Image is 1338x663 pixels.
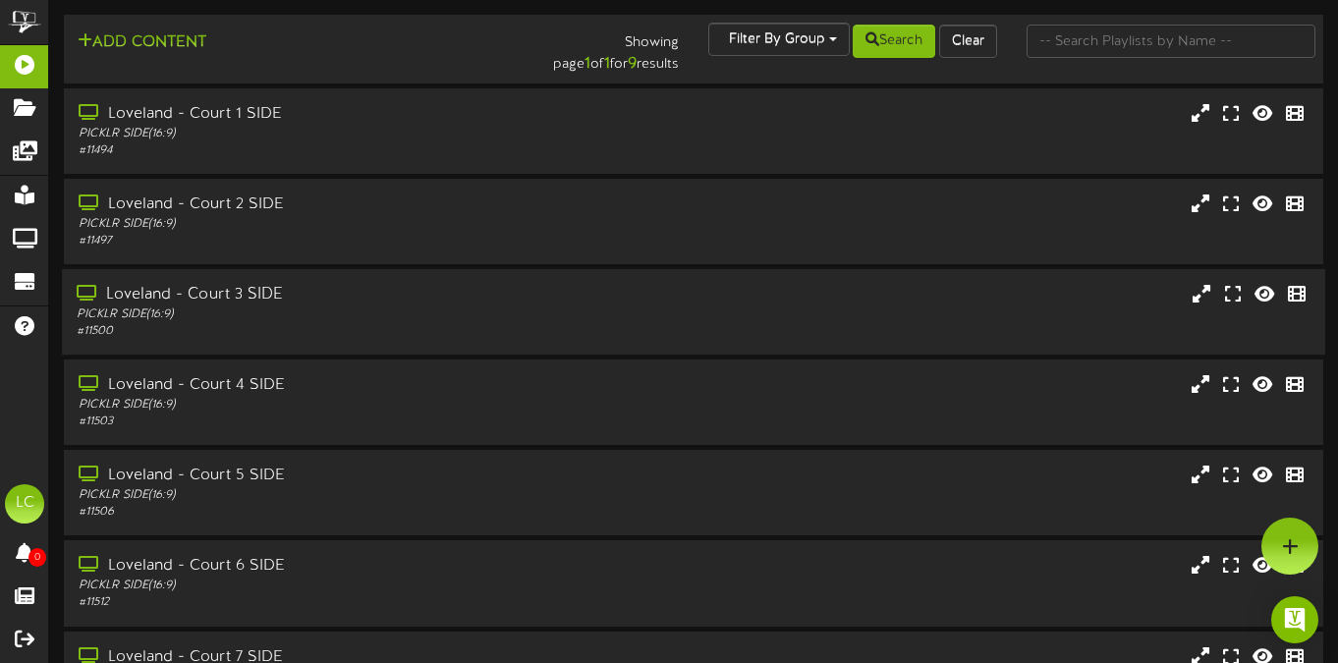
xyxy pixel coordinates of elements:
[708,23,850,56] button: Filter By Group
[79,216,574,233] div: PICKLR SIDE ( 16:9 )
[79,193,574,216] div: Loveland - Court 2 SIDE
[604,55,610,73] strong: 1
[1027,25,1315,58] input: -- Search Playlists by Name --
[853,25,935,58] button: Search
[77,284,574,306] div: Loveland - Court 3 SIDE
[1271,596,1318,643] div: Open Intercom Messenger
[79,142,574,159] div: # 11494
[5,484,44,524] div: LC
[79,414,574,430] div: # 11503
[79,126,574,142] div: PICKLR SIDE ( 16:9 )
[79,374,574,397] div: Loveland - Court 4 SIDE
[585,55,590,73] strong: 1
[79,487,574,504] div: PICKLR SIDE ( 16:9 )
[79,578,574,594] div: PICKLR SIDE ( 16:9 )
[939,25,997,58] button: Clear
[79,594,574,611] div: # 11512
[28,548,46,567] span: 0
[79,555,574,578] div: Loveland - Court 6 SIDE
[79,504,574,521] div: # 11506
[481,23,694,76] div: Showing page of for results
[79,465,574,487] div: Loveland - Court 5 SIDE
[77,306,574,323] div: PICKLR SIDE ( 16:9 )
[79,397,574,414] div: PICKLR SIDE ( 16:9 )
[79,103,574,126] div: Loveland - Court 1 SIDE
[79,233,574,249] div: # 11497
[77,323,574,340] div: # 11500
[628,55,637,73] strong: 9
[72,30,212,55] button: Add Content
